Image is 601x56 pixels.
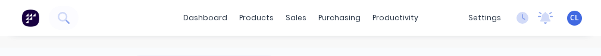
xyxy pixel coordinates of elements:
[462,9,507,27] div: settings
[177,9,233,27] a: dashboard
[21,9,39,27] img: Factory
[570,13,579,23] span: CL
[280,9,312,27] div: sales
[312,9,367,27] div: purchasing
[367,9,424,27] div: productivity
[233,9,280,27] div: products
